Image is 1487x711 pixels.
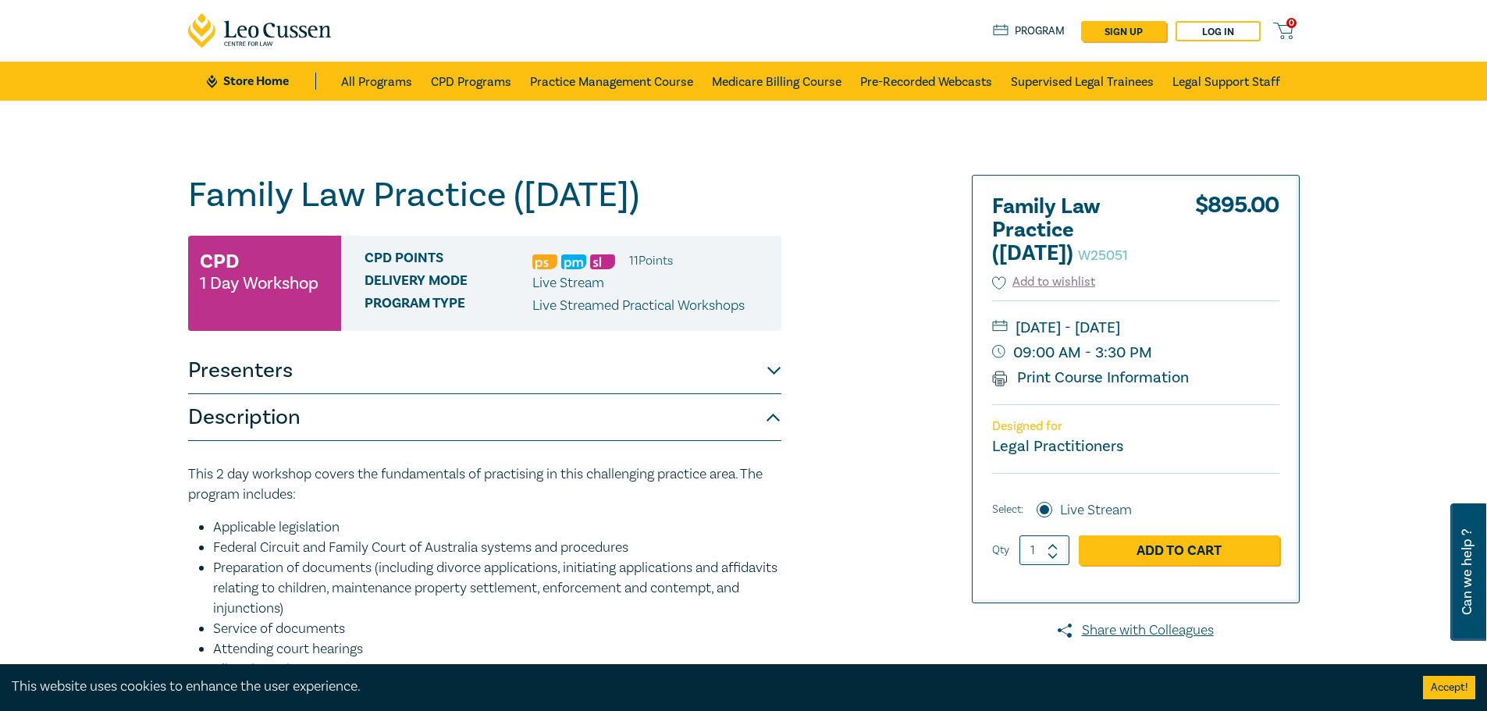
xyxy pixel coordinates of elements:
[992,368,1190,388] a: Print Course Information
[365,273,532,293] span: Delivery Mode
[188,347,781,394] button: Presenters
[1078,247,1128,265] small: W25051
[992,315,1279,340] small: [DATE] - [DATE]
[992,436,1123,457] small: Legal Practitioners
[992,273,1096,291] button: Add to wishlist
[992,419,1279,434] p: Designed for
[532,254,557,269] img: Professional Skills
[972,620,1300,641] a: Share with Colleagues
[341,62,412,101] a: All Programs
[532,274,604,292] span: Live Stream
[200,247,239,276] h3: CPD
[1081,21,1166,41] a: sign up
[712,62,841,101] a: Medicare Billing Course
[1172,62,1280,101] a: Legal Support Staff
[188,394,781,441] button: Description
[213,558,781,619] li: Preparation of documents (including divorce applications, initiating applications and affidavits ...
[1019,535,1069,565] input: 1
[188,464,781,505] p: This 2 day workshop covers the fundamentals of practising in this challenging practice area. The ...
[992,542,1009,559] label: Qty
[1286,18,1297,28] span: 0
[992,501,1023,518] span: Select:
[860,62,992,101] a: Pre-Recorded Webcasts
[365,296,532,316] span: Program type
[213,659,781,680] li: Client interviews
[561,254,586,269] img: Practice Management & Business Skills
[1011,62,1154,101] a: Supervised Legal Trainees
[207,73,315,90] a: Store Home
[1460,513,1475,631] span: Can we help ?
[213,619,781,639] li: Service of documents
[1195,195,1279,273] div: $ 895.00
[993,23,1065,40] a: Program
[12,677,1400,697] div: This website uses cookies to enhance the user experience.
[1079,535,1279,565] a: Add to Cart
[530,62,693,101] a: Practice Management Course
[590,254,615,269] img: Substantive Law
[532,296,745,316] p: Live Streamed Practical Workshops
[629,251,673,271] li: 11 Point s
[213,517,781,538] li: Applicable legislation
[213,538,781,558] li: Federal Circuit and Family Court of Australia systems and procedures
[992,195,1164,265] h2: Family Law Practice ([DATE])
[365,251,532,271] span: CPD Points
[200,276,318,291] small: 1 Day Workshop
[1060,500,1132,521] label: Live Stream
[1423,676,1475,699] button: Accept cookies
[213,639,781,659] li: Attending court hearings
[431,62,511,101] a: CPD Programs
[1176,21,1261,41] a: Log in
[992,340,1279,365] small: 09:00 AM - 3:30 PM
[188,175,781,215] h1: Family Law Practice ([DATE])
